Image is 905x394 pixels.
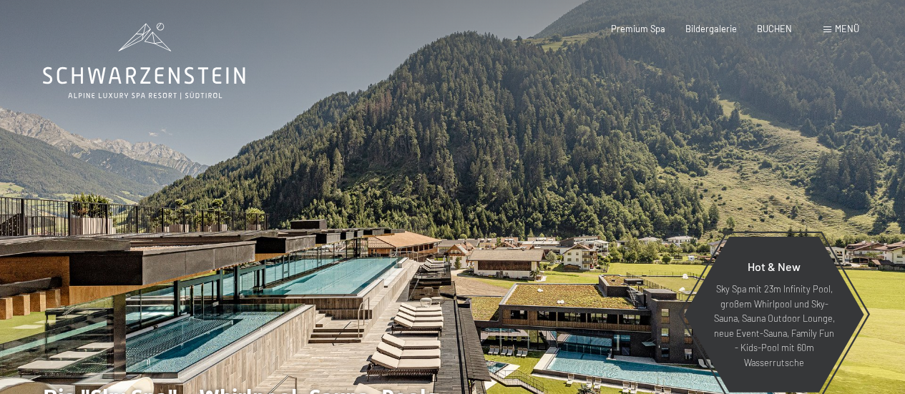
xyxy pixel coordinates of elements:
[611,23,665,34] a: Premium Spa
[712,282,836,370] p: Sky Spa mit 23m Infinity Pool, großem Whirlpool und Sky-Sauna, Sauna Outdoor Lounge, neue Event-S...
[685,23,737,34] a: Bildergalerie
[683,236,865,393] a: Hot & New Sky Spa mit 23m Infinity Pool, großem Whirlpool und Sky-Sauna, Sauna Outdoor Lounge, ne...
[835,23,859,34] span: Menü
[748,260,801,273] span: Hot & New
[757,23,792,34] a: BUCHEN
